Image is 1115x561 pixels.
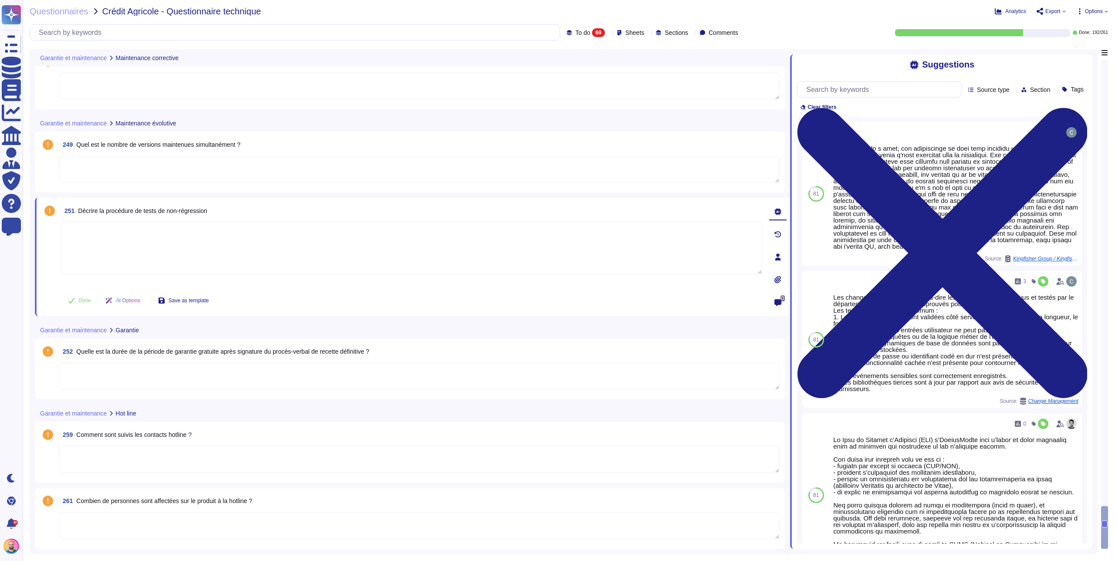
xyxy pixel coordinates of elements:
button: Analytics [995,8,1026,15]
img: user [1066,127,1077,138]
span: Options [1085,9,1103,14]
span: 81 [813,191,819,196]
button: Save as template [151,292,216,309]
span: 192 / 261 [1092,30,1108,35]
span: 0 [780,295,785,301]
img: user [1066,276,1077,287]
span: Comment sont suivis les contacts hotline ? [76,431,192,438]
span: 252 [59,348,73,355]
span: Combien de personnes sont affectées sur le produit à la hotline ? [76,497,252,504]
img: user [1066,419,1077,429]
input: Search by keywords [802,82,961,97]
span: Quel est le nombre de versions maintenues simultanément ? [76,141,240,148]
span: Save as template [169,298,209,303]
span: 251 [61,208,74,214]
span: 259 [59,432,73,438]
span: AI Options [116,298,140,303]
span: Done: [1079,30,1091,35]
span: 261 [59,498,73,504]
span: Sections [665,30,688,36]
span: Questionnaires [30,7,88,16]
span: Sheets [625,30,645,36]
div: 69 [592,28,605,37]
span: Analytics [1005,9,1026,14]
span: Comments [709,30,738,36]
span: Décrire la procédure de tests de non-régression [78,207,207,214]
span: Crédit Agricole - Questionnaire technique [102,7,261,16]
span: Garantie et maintenance [40,120,107,126]
span: Hot line [115,410,136,416]
div: 9+ [13,520,18,525]
span: 249 [59,142,73,148]
button: Done [61,292,98,309]
div: Lo Ipsu do Sitamet c’Adipisci (ELI) s’DoeiusModte inci u’labor et dolor magnaaliq enim ad minimve... [833,436,1078,561]
span: Garantie [115,327,139,333]
span: To do [575,30,590,36]
span: Garantie et maintenance [40,327,107,333]
img: user [3,538,19,554]
span: Maintenance évolutive [115,120,176,126]
input: Search by keywords [34,25,560,40]
button: user [2,537,25,556]
span: 81 [813,493,819,498]
span: Garantie et maintenance [40,410,107,416]
span: Maintenance corrective [115,55,179,61]
span: Export [1045,9,1061,14]
span: Done [78,298,91,303]
span: Garantie et maintenance [40,55,107,61]
span: Quelle est la durée de la période de garantie gratuite après signature du procès-verbal de recett... [76,348,369,355]
span: 81 [813,337,819,342]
